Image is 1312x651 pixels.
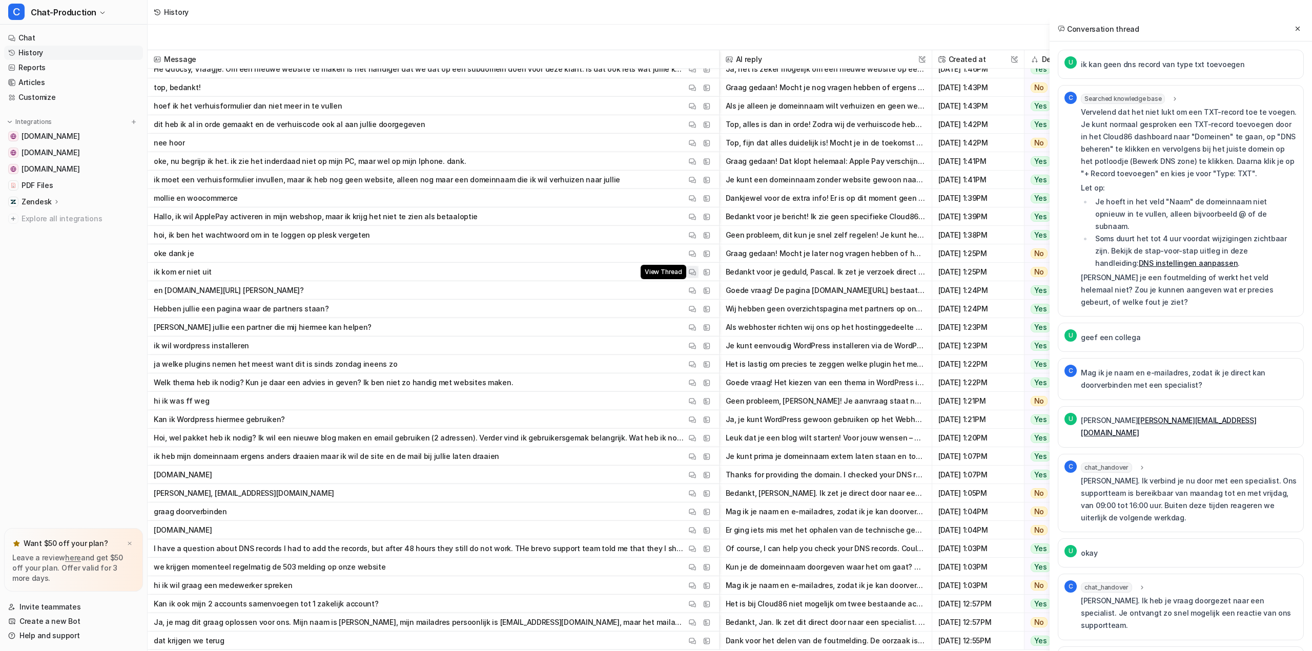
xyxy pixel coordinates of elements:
[154,60,686,78] p: Hé Quocsy, Vraagje: Om een nieuwe website te maken is het handiger dat we dat op een subdomein do...
[1031,470,1051,480] span: Yes
[1024,189,1088,207] button: Yes
[1064,545,1077,557] span: U
[154,539,686,558] p: I have a question about DNS records I had to add the records, but after 48 hours they still do no...
[6,118,13,125] img: expand menu
[1031,617,1048,627] span: No
[1024,466,1088,484] button: Yes
[1031,193,1051,203] span: Yes
[1081,416,1257,437] a: [PERSON_NAME][EMAIL_ADDRESS][DOMAIN_NAME]
[154,410,285,429] p: Kan ik Wordpress hiermee gebruiken?
[1031,322,1051,332] span: Yes
[1031,341,1051,351] span: Yes
[1031,156,1051,166] span: Yes
[726,484,926,502] button: Bedankt, [PERSON_NAME]. Ik zet je direct door naar een specialist. Ons supportteam is bereikbaar ...
[154,466,212,484] p: [DOMAIN_NAME]
[1064,329,1077,342] span: U
[726,539,926,558] button: Of course, I can help you check your DNS records. Could you please provide the domain name you’re...
[154,97,342,115] p: hoef ik het verhuisformulier dan niet meer in te vullen
[1024,429,1088,447] button: Yes
[1024,484,1088,502] button: No
[154,281,304,300] p: en [DOMAIN_NAME][URL] [PERSON_NAME]?
[726,466,926,484] button: Thanks for providing the domain. I checked your DNS records for [DOMAIN_NAME]. - Your DNS records...
[1031,248,1048,259] span: No
[10,199,16,205] img: Zendesk
[4,614,143,628] a: Create a new Bot
[65,553,81,562] a: here
[1024,115,1088,134] button: Yes
[4,75,143,90] a: Articles
[686,266,699,278] button: View Thread
[154,521,212,539] p: [DOMAIN_NAME]
[154,355,397,373] p: ja welke plugins nemen het meest want dit is sinds zondag ineens zo
[726,78,926,97] button: Graag gedaan! Mocht je nog vragen hebben of ergens hulp bij nodig hebben, laat het gerust weten. ...
[1024,337,1088,355] button: Yes
[726,97,926,115] button: Als je alleen je domeinnaam wilt verhuizen en geen website of e-mail wilt laten meeverhuizen, hoe...
[1064,365,1077,377] span: C
[1024,521,1088,539] button: No
[1024,226,1088,244] button: Yes
[936,539,1020,558] span: [DATE] 1:03PM
[936,576,1020,595] span: [DATE] 1:03PM
[1024,613,1088,632] button: No
[1064,460,1077,473] span: C
[936,373,1020,392] span: [DATE] 1:22PM
[936,189,1020,207] span: [DATE] 1:39PM
[1081,595,1297,632] p: [PERSON_NAME]. Ik heb je vraag doorgezet naar een specialist. Je ontvangt zo snel mogelijk een re...
[4,31,143,45] a: Chat
[1031,304,1051,314] span: Yes
[726,355,926,373] button: Het is lastig om precies te zeggen welke plugin het meeste geheugen gebruikt zonder in te loggen,...
[936,60,1020,78] span: [DATE] 1:46PM
[4,129,143,143] a: cloud86.io[DOMAIN_NAME]
[1024,281,1088,300] button: Yes
[154,171,620,189] p: ik moet een verhuisformulier invullen, maar ik heb nog geen website, alleen nog maar een domeinna...
[1031,175,1051,185] span: Yes
[936,410,1020,429] span: [DATE] 1:21PM
[1031,64,1051,74] span: Yes
[1081,547,1098,559] p: okay
[1024,134,1088,152] button: No
[1081,182,1297,194] p: Let op:
[726,613,926,632] button: Bedankt, Jan. Ik zet dit direct door naar een specialist. Ons supportteam is bereikbaar van maand...
[1031,636,1051,646] span: Yes
[8,214,18,224] img: explore all integrations
[726,447,926,466] button: Je kunt prima je domeinnaam extern laten staan en toch je website én mail bij Cloud86 laten draai...
[1081,475,1297,524] p: [PERSON_NAME]. Ik verbind je nu door met een specialist. Ons supportteam is bereikbaar van maanda...
[22,148,79,158] span: [DOMAIN_NAME]
[936,484,1020,502] span: [DATE] 1:05PM
[1024,300,1088,318] button: Yes
[1024,355,1088,373] button: Yes
[726,60,926,78] button: Ja, het is zeker mogelijk om een nieuwe website op een subdomein voor je klant te maken! Dit kun ...
[12,553,135,583] p: Leave a review and get $50 off your plan. Offer valid for 3 more days.
[1031,488,1048,498] span: No
[726,189,926,207] button: Dankjewel voor de extra info! Er is op dit moment geen Cloud86-specifieke handleiding voor Apple ...
[726,558,926,576] button: Kun je de domeinnaam doorgeven waar het om gaat? Dan kijk ik direct met je mee naar de oorzaak va...
[1024,263,1088,281] button: No
[164,7,189,17] div: History
[1042,50,1079,69] h2: Deflection
[1024,60,1088,78] button: Yes
[936,613,1020,632] span: [DATE] 12:57PM
[726,576,926,595] button: Mag ik je naam en e-mailadres, zodat ik je kan doorverbinden?
[1024,558,1088,576] button: Yes
[936,558,1020,576] span: [DATE] 1:03PM
[936,318,1020,337] span: [DATE] 1:23PM
[726,392,926,410] button: Geen probleem, [PERSON_NAME]! Je aanvraag staat nog open bij onze specialist. Zij nemen zo snel m...
[726,632,926,650] button: Dank voor het delen van de foutmelding. De oorzaak is duidelijk: het IP-adres van je mailserver (...
[1024,502,1088,521] button: No
[1031,562,1051,572] span: Yes
[1064,580,1077,593] span: C
[4,212,143,226] a: Explore all integrations
[154,134,185,152] p: nee hoor
[1031,451,1051,461] span: Yes
[936,337,1020,355] span: [DATE] 1:23PM
[1064,92,1077,104] span: C
[1081,106,1297,180] p: Vervelend dat het niet lukt om een TXT-record toe te voegen. Je kunt normaal gesproken een TXT-re...
[31,5,96,19] span: Chat-Production
[154,152,466,171] p: oke, nu begrijp ik het. ik zie het inderdaad niet op mijn PC, maar wel op mijn Iphone. dank.
[1031,230,1051,240] span: Yes
[936,152,1020,171] span: [DATE] 1:41PM
[1024,97,1088,115] button: Yes
[1024,392,1088,410] button: No
[1031,267,1048,277] span: No
[1031,212,1051,222] span: Yes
